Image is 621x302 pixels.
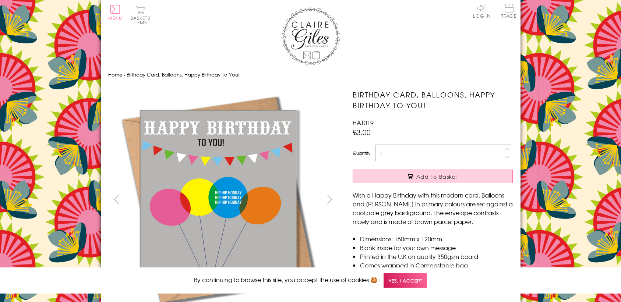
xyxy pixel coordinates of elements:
span: £3.00 [353,127,371,137]
button: Basket0 items [130,6,151,25]
li: Blank inside for your own message [360,243,513,252]
li: Comes wrapped in Compostable bag [360,261,513,270]
span: › [124,71,125,78]
span: Add to Basket [416,173,458,180]
button: Menu [108,5,123,20]
a: Trade [501,4,517,19]
a: Log In [473,4,491,18]
p: Wish a Happy Birthday with this modern card. Balloons and [PERSON_NAME] in primary colours are se... [353,191,513,226]
span: Menu [108,15,123,21]
label: Quantity [353,150,370,156]
h1: Birthday Card, Balloons, Happy Birthday To You! [353,89,513,111]
span: 0 items [134,15,151,26]
span: Yes, I accept [384,273,427,288]
span: HAT019 [353,118,374,127]
li: Printed in the U.K on quality 350gsm board [360,252,513,261]
li: Dimensions: 160mm x 120mm [360,234,513,243]
button: Add to Basket [353,170,513,183]
span: Birthday Card, Balloons, Happy Birthday To You! [127,71,240,78]
button: prev [108,191,125,207]
span: Trade [501,4,517,18]
button: next [321,191,338,207]
img: Claire Giles Greetings Cards [281,7,340,65]
nav: breadcrumbs [108,67,513,82]
a: Home [108,71,122,78]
